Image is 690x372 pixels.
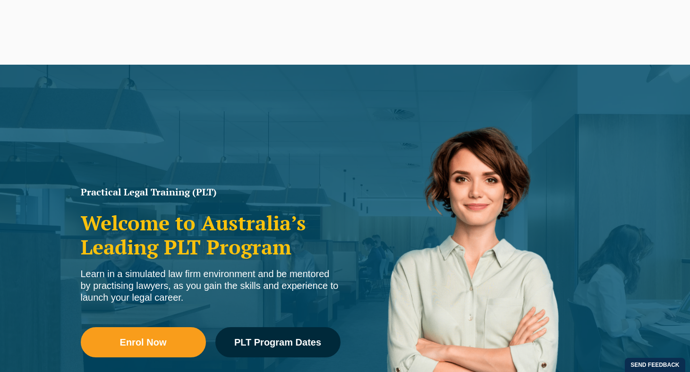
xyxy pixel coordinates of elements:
[81,327,206,357] a: Enrol Now
[234,338,321,347] span: PLT Program Dates
[81,268,341,304] div: Learn in a simulated law firm environment and be mentored by practising lawyers, as you gain the ...
[81,187,341,197] h1: Practical Legal Training (PLT)
[81,211,341,259] h2: Welcome to Australia’s Leading PLT Program
[120,338,167,347] span: Enrol Now
[215,327,341,357] a: PLT Program Dates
